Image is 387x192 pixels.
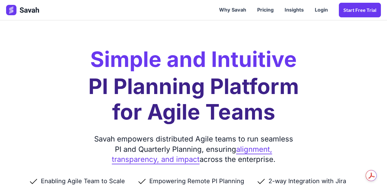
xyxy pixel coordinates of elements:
[88,74,299,125] h1: PI Planning Platform for Agile Teams
[256,177,358,185] li: 2-way Integration with Jira
[214,1,252,19] a: Why Savah
[90,49,297,70] h2: Simple and Intuitive
[137,177,256,185] li: Empowering Remote PI Planning
[279,1,309,19] a: Insights
[339,3,381,17] a: Start Free trial
[309,1,333,19] a: Login
[29,177,137,185] li: Enabling Agile Team to Scale
[91,134,296,165] div: Savah empowers distributed Agile teams to run seamless PI and Quarterly Planning, ensuring across...
[252,1,279,19] a: Pricing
